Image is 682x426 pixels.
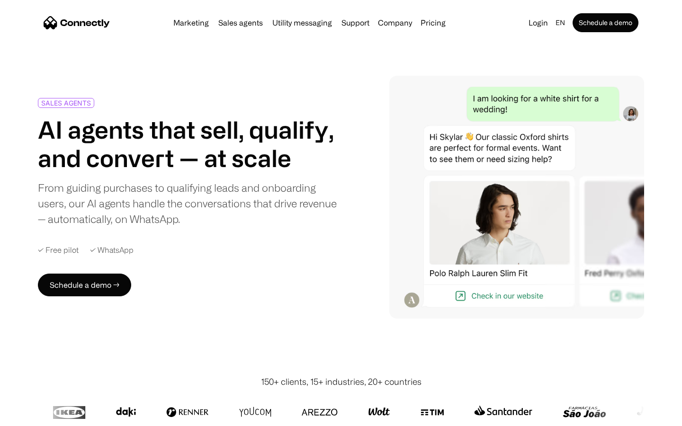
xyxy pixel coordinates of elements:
[38,274,131,296] a: Schedule a demo →
[573,13,638,32] a: Schedule a demo
[525,16,552,29] a: Login
[90,246,134,255] div: ✓ WhatsApp
[378,16,412,29] div: Company
[38,180,337,227] div: From guiding purchases to qualifying leads and onboarding users, our AI agents handle the convers...
[9,408,57,423] aside: Language selected: English
[38,246,79,255] div: ✓ Free pilot
[215,19,267,27] a: Sales agents
[19,409,57,423] ul: Language list
[556,16,565,29] div: en
[269,19,336,27] a: Utility messaging
[261,375,422,388] div: 150+ clients, 15+ industries, 20+ countries
[338,19,373,27] a: Support
[41,99,91,106] div: SALES AGENTS
[170,19,213,27] a: Marketing
[38,115,337,172] h1: AI agents that sell, qualify, and convert — at scale
[417,19,449,27] a: Pricing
